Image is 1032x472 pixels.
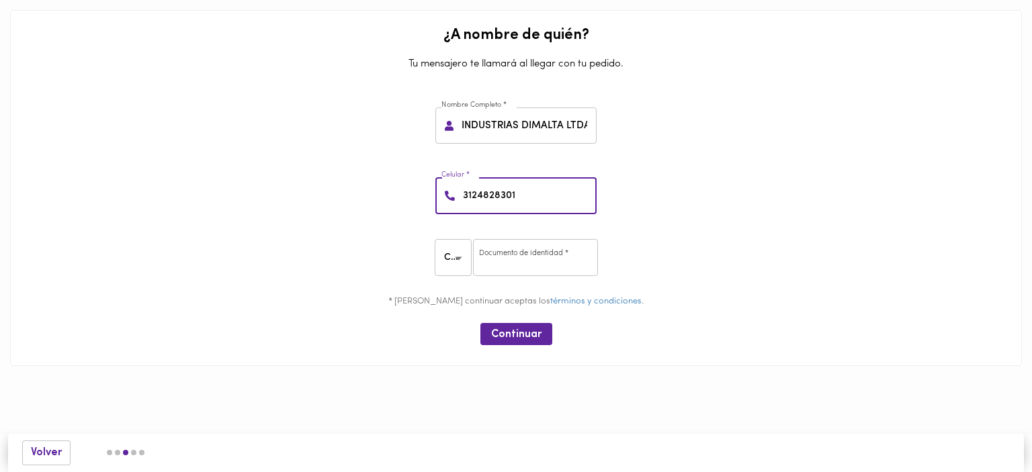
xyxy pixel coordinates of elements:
[21,295,1011,308] p: * [PERSON_NAME] continuar aceptas los .
[435,239,476,276] div: CC
[954,394,1019,459] iframe: Messagebird Livechat Widget
[21,50,1011,78] p: Tu mensajero te llamará al llegar con tu pedido.
[459,107,597,144] input: Pepito Perez
[480,323,552,345] button: Continuar
[460,177,597,214] input: 3173536843
[550,297,642,305] a: términos y condiciones
[491,328,542,341] span: Continuar
[31,446,62,459] span: Volver
[22,440,71,465] button: Volver
[21,28,1011,44] h2: ¿A nombre de quién?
